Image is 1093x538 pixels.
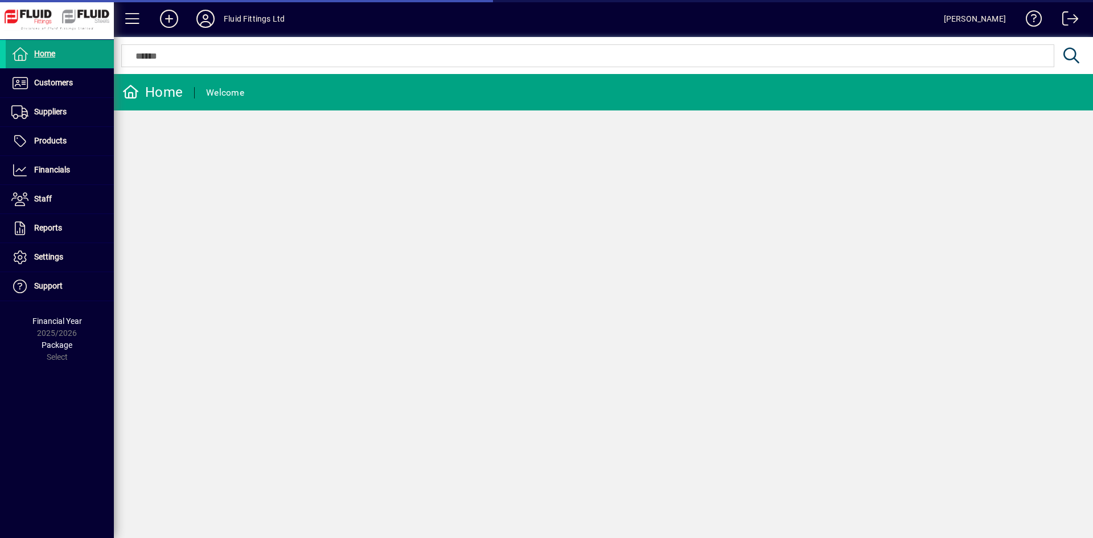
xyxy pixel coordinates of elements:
span: Customers [34,78,73,87]
span: Package [42,340,72,350]
span: Reports [34,223,62,232]
span: Settings [34,252,63,261]
a: Financials [6,156,114,184]
span: Staff [34,194,52,203]
div: Fluid Fittings Ltd [224,10,285,28]
span: Products [34,136,67,145]
a: Support [6,272,114,301]
button: Profile [187,9,224,29]
button: Add [151,9,187,29]
a: Settings [6,243,114,272]
a: Logout [1054,2,1079,39]
span: Support [34,281,63,290]
a: Knowledge Base [1017,2,1042,39]
span: Home [34,49,55,58]
a: Reports [6,214,114,243]
a: Suppliers [6,98,114,126]
span: Financials [34,165,70,174]
a: Staff [6,185,114,213]
div: [PERSON_NAME] [944,10,1006,28]
a: Customers [6,69,114,97]
div: Home [122,83,183,101]
div: Welcome [206,84,244,102]
a: Products [6,127,114,155]
span: Financial Year [32,317,82,326]
span: Suppliers [34,107,67,116]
